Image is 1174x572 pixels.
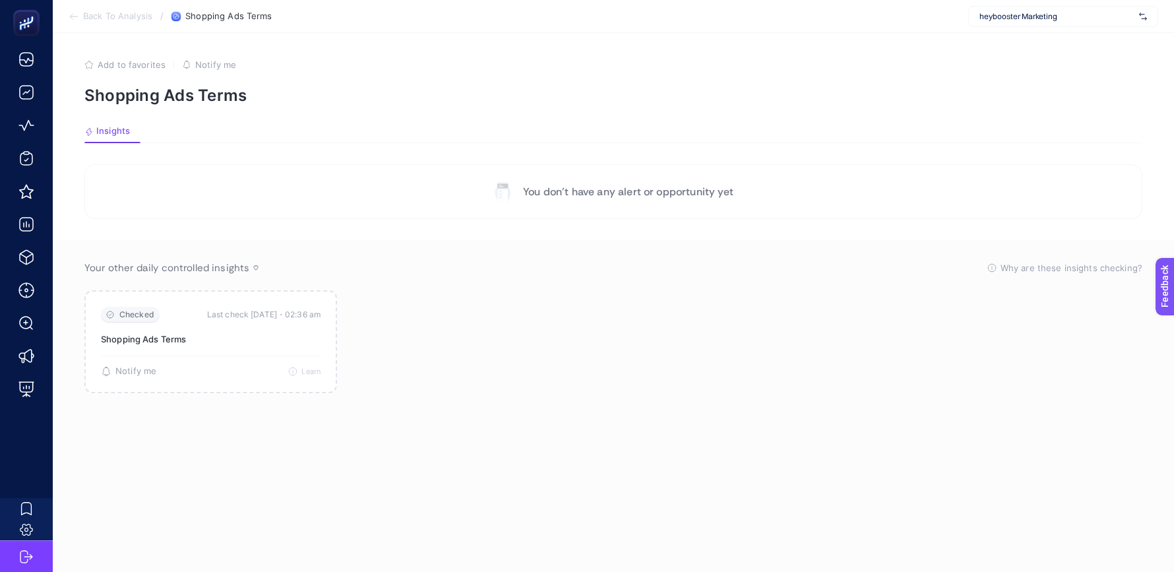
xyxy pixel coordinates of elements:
[101,366,156,377] button: Notify me
[1139,10,1147,23] img: svg%3e
[96,126,130,137] span: Insights
[83,11,152,22] span: Back To Analysis
[523,184,733,200] p: You don’t have any alert or opportunity yet
[182,59,236,70] button: Notify me
[979,11,1134,22] span: heybooster Marketing
[115,366,156,377] span: Notify me
[288,367,321,376] button: Learn
[195,59,236,70] span: Notify me
[8,4,50,15] span: Feedback
[185,11,272,22] span: Shopping Ads Terms
[207,308,321,321] time: Last check [DATE]・02:36 am
[301,367,321,376] span: Learn
[84,86,1142,105] p: Shopping Ads Terms
[101,333,321,345] p: Shopping Ads Terms
[84,59,166,70] button: Add to favorites
[1001,261,1142,274] span: Why are these insights checking?
[84,290,1142,393] section: Passive Insight Packages
[84,261,249,274] span: Your other daily controlled insights
[119,310,154,320] span: Checked
[160,11,164,21] span: /
[98,59,166,70] span: Add to favorites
